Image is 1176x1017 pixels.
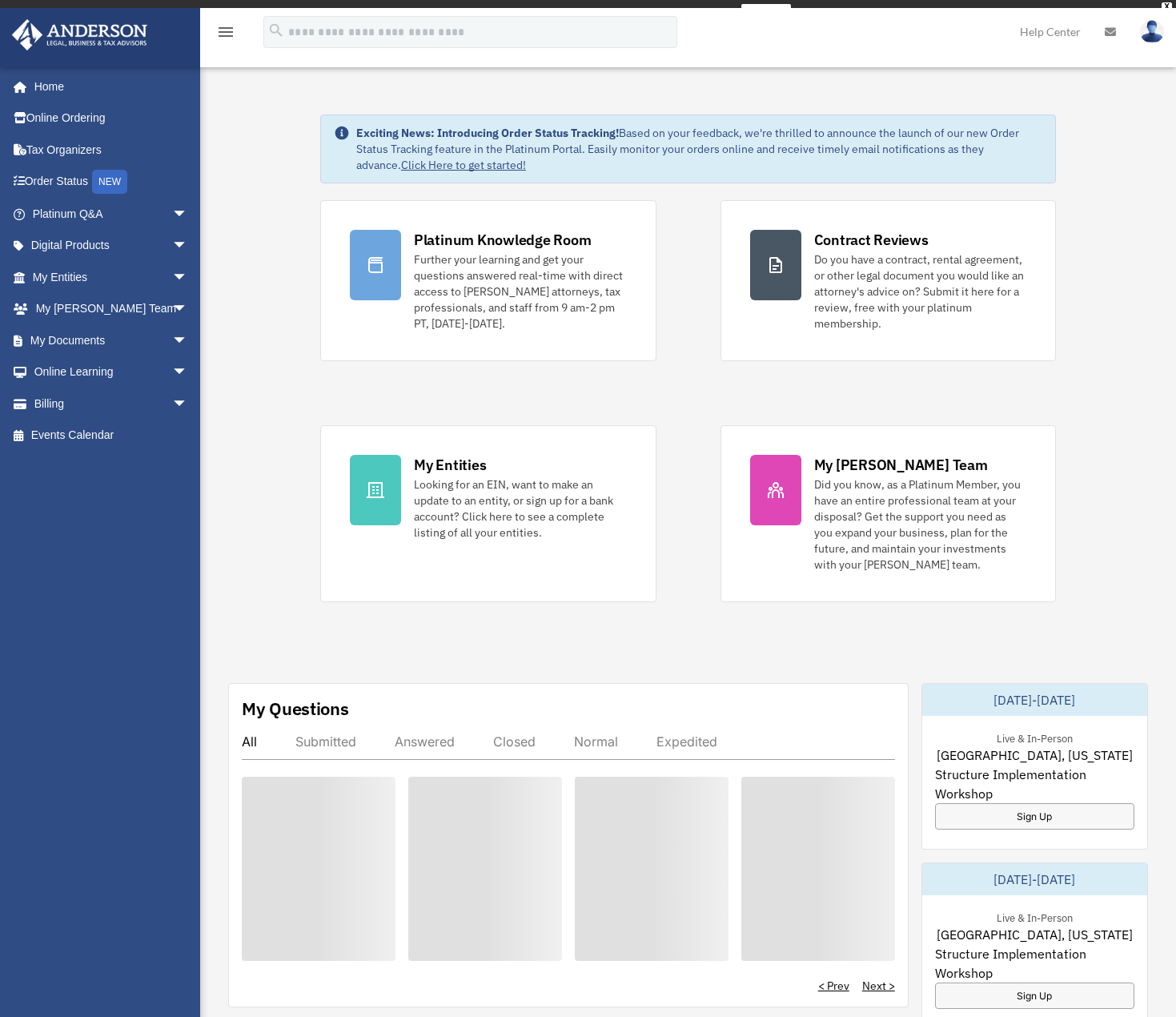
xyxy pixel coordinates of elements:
a: My [PERSON_NAME] Teamarrow_drop_down [11,293,212,325]
div: Live & In-Person [984,729,1086,746]
a: survey [741,4,791,23]
a: Events Calendar [11,420,212,452]
span: arrow_drop_down [172,388,204,420]
a: < Prev [818,978,849,994]
a: My Documentsarrow_drop_down [11,324,212,356]
i: search [267,22,285,39]
a: Order StatusNEW [11,166,212,199]
span: arrow_drop_down [172,198,204,231]
a: Sign Up [935,983,1134,1009]
div: [DATE]-[DATE] [922,863,1147,895]
div: Further your learning and get your questions answered real-time with direct access to [PERSON_NAM... [414,251,627,332]
a: Digital Productsarrow_drop_down [11,230,212,262]
div: Answered [395,734,455,750]
a: Online Learningarrow_drop_down [11,356,212,388]
div: My Entities [414,455,486,475]
span: [GEOGRAPHIC_DATA], [US_STATE] [937,925,1133,944]
div: close [1162,2,1172,12]
div: Looking for an EIN, want to make an update to an entity, or sign up for a bank account? Click her... [414,476,627,541]
div: NEW [92,170,127,194]
div: Live & In-Person [984,908,1086,925]
img: User Pic [1140,20,1164,43]
div: Platinum Knowledge Room [414,230,592,250]
a: Online Ordering [11,103,212,135]
div: My Questions [242,697,349,721]
a: Billingarrow_drop_down [11,388,212,420]
a: Platinum Q&Aarrow_drop_down [11,198,212,230]
span: arrow_drop_down [172,293,204,326]
div: Closed [493,734,536,750]
span: [GEOGRAPHIC_DATA], [US_STATE] [937,746,1133,765]
div: Get a chance to win 6 months of Platinum for free just by filling out this [385,4,735,23]
span: arrow_drop_down [172,230,204,263]
a: My [PERSON_NAME] Team Did you know, as a Platinum Member, you have an entire professional team at... [720,425,1057,602]
div: All [242,734,257,750]
span: arrow_drop_down [172,261,204,294]
a: Next > [862,978,895,994]
div: [DATE]-[DATE] [922,684,1147,716]
span: arrow_drop_down [172,324,204,357]
strong: Exciting News: Introducing Order Status Tracking! [356,126,619,140]
div: Do you have a contract, rental agreement, or other legal document you would like an attorney's ad... [814,251,1027,332]
div: Normal [574,734,618,750]
a: Tax Organizers [11,134,212,166]
div: Expedited [656,734,717,750]
div: Did you know, as a Platinum Member, you have an entire professional team at your disposal? Get th... [814,476,1027,573]
a: Home [11,70,204,103]
a: Platinum Knowledge Room Further your learning and get your questions answered real-time with dire... [320,200,656,361]
a: menu [216,28,235,42]
span: Structure Implementation Workshop [935,944,1134,983]
a: Click Here to get started! [401,158,526,172]
a: Contract Reviews Do you have a contract, rental agreement, or other legal document you would like... [720,200,1057,361]
div: Based on your feedback, we're thrilled to announce the launch of our new Order Status Tracking fe... [356,125,1042,173]
a: My Entitiesarrow_drop_down [11,261,212,293]
a: Sign Up [935,803,1134,830]
span: Structure Implementation Workshop [935,765,1134,803]
img: Anderson Advisors Platinum Portal [7,19,152,50]
span: arrow_drop_down [172,356,204,389]
i: menu [216,22,235,42]
div: My [PERSON_NAME] Team [814,455,988,475]
div: Contract Reviews [814,230,929,250]
a: My Entities Looking for an EIN, want to make an update to an entity, or sign up for a bank accoun... [320,425,656,602]
div: Submitted [295,734,356,750]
